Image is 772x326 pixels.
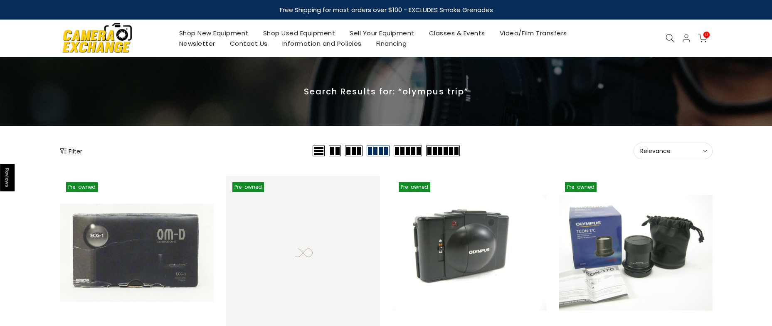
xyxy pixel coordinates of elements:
[698,34,707,43] a: 0
[222,38,275,49] a: Contact Us
[422,28,492,38] a: Classes & Events
[492,28,574,38] a: Video/Film Transfers
[60,86,713,97] p: Search Results for: “olympus trip”
[369,38,414,49] a: Financing
[172,28,256,38] a: Shop New Equipment
[343,28,422,38] a: Sell Your Equipment
[60,147,82,155] button: Show filters
[640,147,706,155] span: Relevance
[703,32,710,38] span: 0
[279,5,493,14] strong: Free Shipping for most orders over $100 - EXCLUDES Smoke Grenades
[634,143,713,159] button: Relevance
[256,28,343,38] a: Shop Used Equipment
[172,38,222,49] a: Newsletter
[275,38,369,49] a: Information and Policies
